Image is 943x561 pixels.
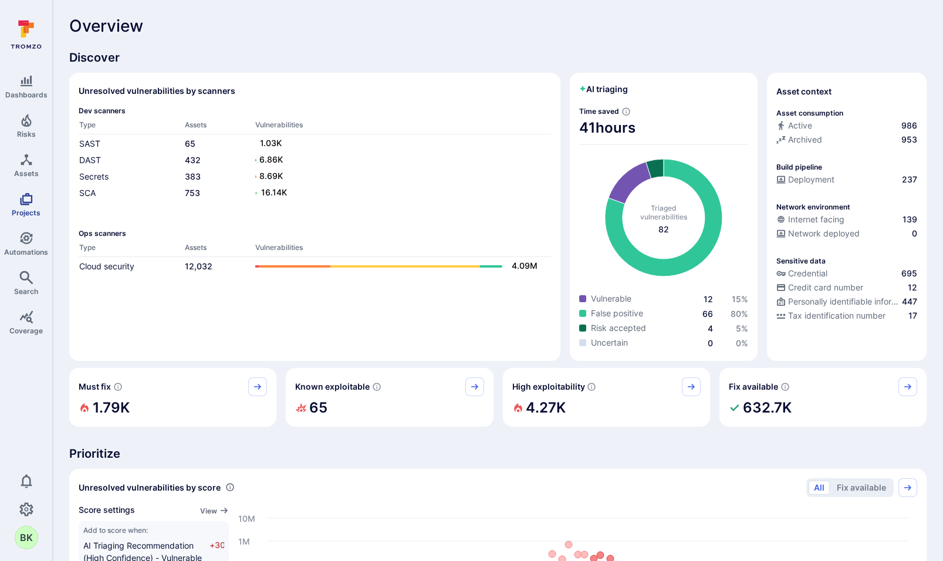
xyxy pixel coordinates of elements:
[79,381,111,393] span: Must fix
[908,282,917,293] span: 12
[79,120,184,134] th: Type
[238,536,250,546] text: 1M
[4,248,48,256] span: Automations
[526,396,566,420] h2: 4.27K
[579,119,748,137] span: 41 hours
[621,107,631,116] svg: Estimated based on an average time of 30 mins needed to triage each vulnerability
[776,282,917,293] a: Credit card number12
[780,382,790,391] svg: Vulnerabilities with fix available
[776,214,917,228] div: Evidence that an asset is internet facing
[225,481,235,494] div: Number of vulnerabilities in status 'Open' 'Triaged' and 'In process' grouped by score
[776,268,917,282] div: Evidence indicative of handling user or service credentials
[69,49,927,66] span: Discover
[79,504,135,516] span: Score settings
[776,268,827,279] div: Credential
[776,174,917,185] a: Deployment237
[729,381,778,393] span: Fix available
[776,202,850,211] p: Network environment
[776,86,832,97] span: Asset context
[776,282,917,296] div: Evidence indicative of processing credit card numbers
[902,174,917,185] span: 237
[901,134,917,146] span: 953
[512,261,538,271] text: 4.09M
[901,268,917,279] span: 695
[776,268,917,279] a: Credential695
[731,309,748,319] a: 80%
[776,296,900,307] div: Personally identifiable information (PII)
[708,323,713,333] a: 4
[69,445,927,462] span: Prioritize
[719,368,927,427] div: Fix available
[579,83,628,95] h2: AI triaging
[185,188,200,198] a: 753
[200,504,229,516] a: View
[776,228,860,239] div: Network deployed
[69,368,276,427] div: Must fix
[776,134,917,146] a: Archived953
[255,242,551,257] th: Vulnerabilities
[255,120,551,134] th: Vulnerabilities
[255,170,539,184] a: 8.69K
[591,307,643,319] span: False positive
[776,120,917,134] div: Commits seen in the last 180 days
[79,242,184,257] th: Type
[184,242,255,257] th: Assets
[788,174,834,185] span: Deployment
[776,310,917,324] div: Evidence indicative of processing tax identification numbers
[309,396,327,420] h2: 65
[736,323,748,333] span: 5 %
[776,174,834,185] div: Deployment
[79,106,551,115] span: Dev scanners
[776,282,863,293] div: Credit card number
[776,109,843,117] p: Asset consumption
[17,130,36,138] span: Risks
[591,293,631,305] span: Vulnerable
[704,294,713,304] a: 12
[255,259,539,273] a: 4.09M
[79,85,235,97] h2: Unresolved vulnerabilities by scanners
[591,337,628,349] span: Uncertain
[901,120,917,131] span: 986
[788,310,885,322] span: Tax identification number
[708,338,713,348] a: 0
[286,368,493,427] div: Known exploitable
[79,155,101,165] a: DAST
[788,228,860,239] span: Network deployed
[788,134,822,146] span: Archived
[702,309,713,319] a: 66
[732,294,748,304] a: 15%
[776,296,917,307] a: Personally identifiable information (PII)447
[776,174,917,188] div: Configured deployment pipeline
[261,187,287,197] text: 16.14K
[587,382,596,391] svg: EPSS score ≥ 0.7
[14,169,39,178] span: Assets
[776,256,826,265] p: Sensitive data
[15,526,38,549] button: BK
[200,506,229,515] button: View
[776,120,917,131] a: Active986
[776,310,917,322] a: Tax identification number17
[255,186,539,200] a: 16.14K
[579,107,619,116] span: Time saved
[79,229,551,238] span: Ops scanners
[12,208,40,217] span: Projects
[912,228,917,239] span: 0
[259,154,283,164] text: 6.86K
[372,382,381,391] svg: Confirmed exploitable by KEV
[732,294,748,304] span: 15 %
[295,381,370,393] span: Known exploitable
[776,134,822,146] div: Archived
[79,482,221,494] span: Unresolved vulnerabilities by score
[788,120,812,131] span: Active
[5,90,48,99] span: Dashboards
[776,120,812,131] div: Active
[902,296,917,307] span: 447
[184,120,255,134] th: Assets
[83,526,224,535] span: Add to score when:
[79,188,96,198] a: SCA
[512,381,585,393] span: High exploitability
[15,526,38,549] div: Blake Kizer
